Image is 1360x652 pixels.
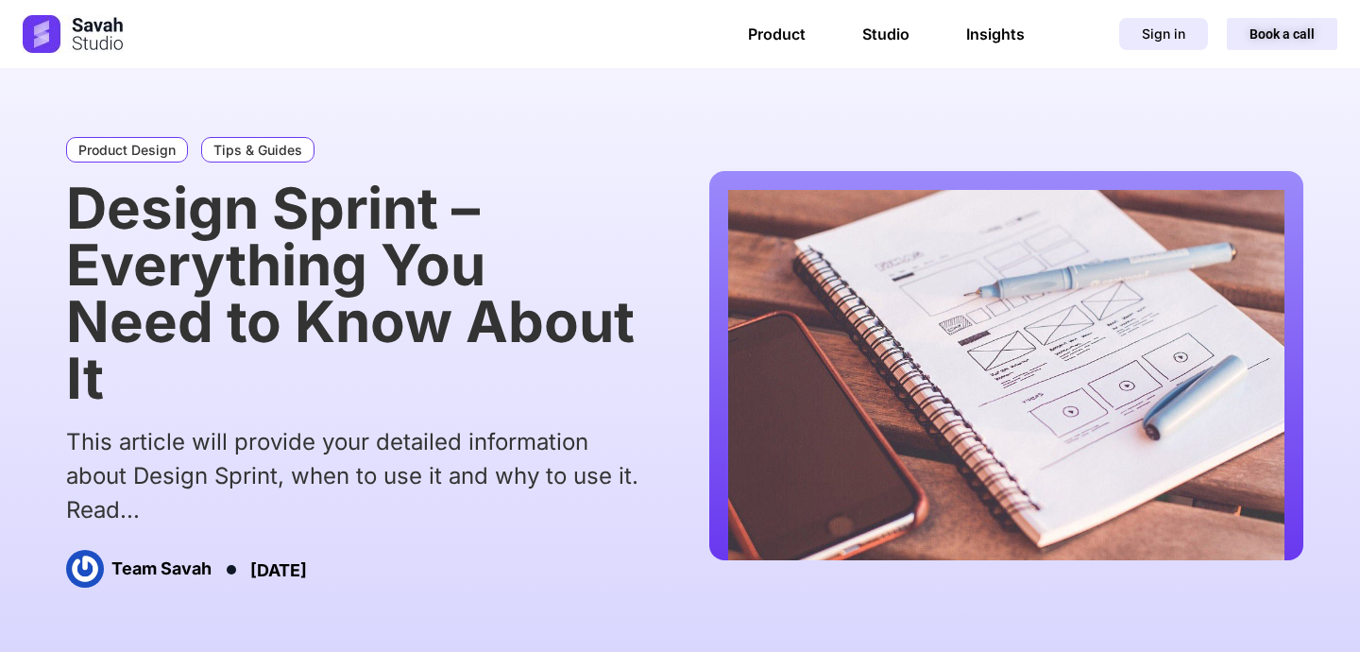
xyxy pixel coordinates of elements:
img: Design Sprint [728,190,1284,561]
a: Product [748,25,806,43]
a: Studio [862,25,909,43]
a: Product Design [66,137,188,163]
nav: Menu [748,25,1025,43]
img: Picture of Team Savah [66,550,104,588]
h1: Design Sprint – Everything You Need to Know About It [66,180,639,406]
h3: Team Savah [111,558,212,579]
div: This article will provide your detailed information about Design Sprint, when to use it and why t... [66,425,639,527]
a: Tips & Guides [201,137,314,163]
time: [DATE] [250,560,307,580]
a: Sign in [1119,18,1208,50]
span: Book a call [1249,27,1315,41]
iframe: Chat Widget [1266,561,1360,652]
span: Sign in [1142,27,1185,41]
a: Book a call [1227,18,1337,50]
a: Insights [966,25,1025,43]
